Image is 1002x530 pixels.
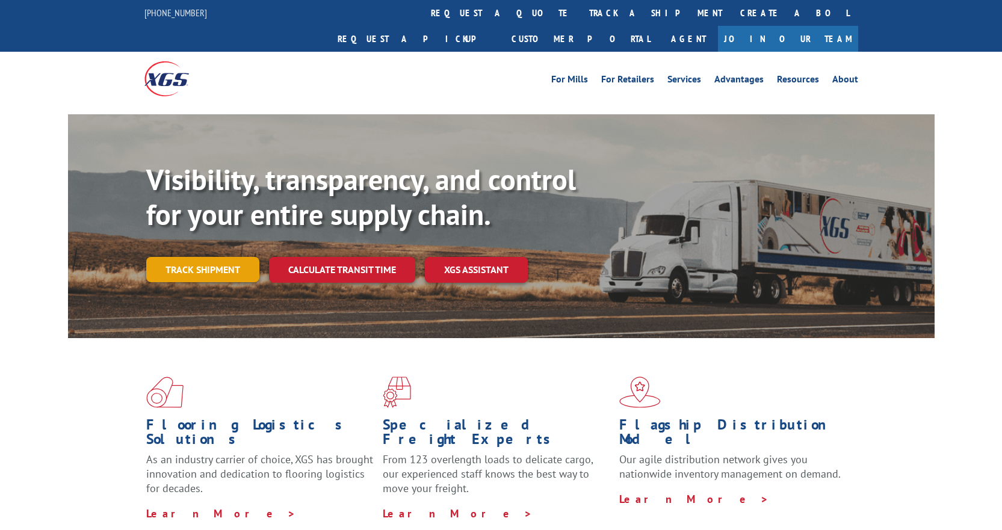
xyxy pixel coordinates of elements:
a: Learn More > [619,492,769,506]
h1: Specialized Freight Experts [383,418,610,452]
a: Services [667,75,701,88]
h1: Flagship Distribution Model [619,418,847,452]
img: xgs-icon-total-supply-chain-intelligence-red [146,377,184,408]
a: Learn More > [146,507,296,520]
a: XGS ASSISTANT [425,257,528,283]
a: Agent [659,26,718,52]
span: Our agile distribution network gives you nationwide inventory management on demand. [619,452,841,481]
a: Learn More > [383,507,533,520]
img: xgs-icon-focused-on-flooring-red [383,377,411,408]
img: xgs-icon-flagship-distribution-model-red [619,377,661,408]
a: Resources [777,75,819,88]
a: For Retailers [601,75,654,88]
h1: Flooring Logistics Solutions [146,418,374,452]
a: Customer Portal [503,26,659,52]
a: Calculate transit time [269,257,415,283]
p: From 123 overlength loads to delicate cargo, our experienced staff knows the best way to move you... [383,452,610,506]
b: Visibility, transparency, and control for your entire supply chain. [146,161,576,233]
a: Join Our Team [718,26,858,52]
a: [PHONE_NUMBER] [144,7,207,19]
a: Track shipment [146,257,259,282]
a: Advantages [714,75,764,88]
span: As an industry carrier of choice, XGS has brought innovation and dedication to flooring logistics... [146,452,373,495]
a: About [832,75,858,88]
a: For Mills [551,75,588,88]
a: Request a pickup [329,26,503,52]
